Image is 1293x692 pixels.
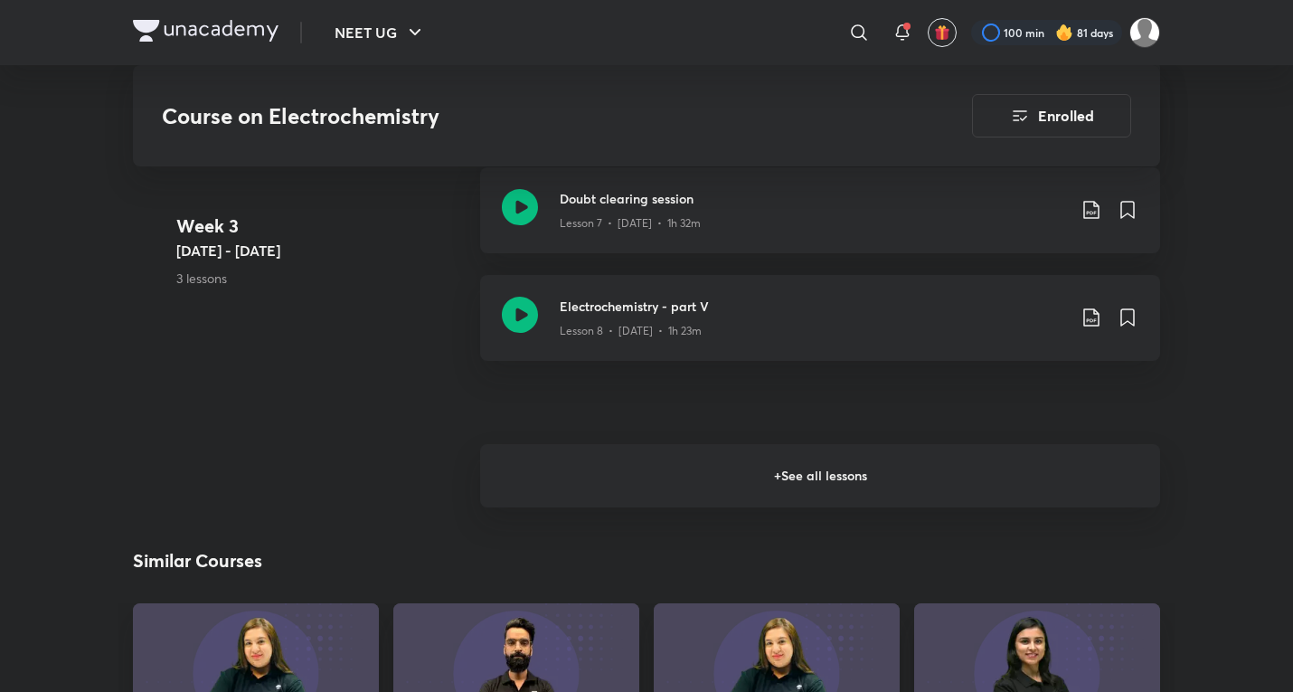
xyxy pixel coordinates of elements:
img: Kushagra Singh [1129,17,1160,48]
button: avatar [928,18,957,47]
h3: Electrochemistry - part V [560,297,1066,316]
button: NEET UG [324,14,437,51]
a: Doubt clearing sessionLesson 7 • [DATE] • 1h 32m [480,167,1160,275]
a: Company Logo [133,20,278,46]
h3: Doubt clearing session [560,189,1066,208]
img: Company Logo [133,20,278,42]
p: 3 lessons [176,269,466,288]
img: streak [1055,24,1073,42]
h6: + See all lessons [480,444,1160,507]
h2: Similar Courses [133,547,262,574]
img: avatar [934,24,950,41]
a: Electrochemistry - part VLesson 8 • [DATE] • 1h 23m [480,275,1160,383]
button: Enrolled [972,94,1131,137]
p: Lesson 7 • [DATE] • 1h 32m [560,215,701,232]
p: Lesson 8 • [DATE] • 1h 23m [560,323,702,339]
h4: Week 3 [176,213,466,240]
h5: [DATE] - [DATE] [176,240,466,261]
h3: Course on Electrochemistry [162,103,870,129]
